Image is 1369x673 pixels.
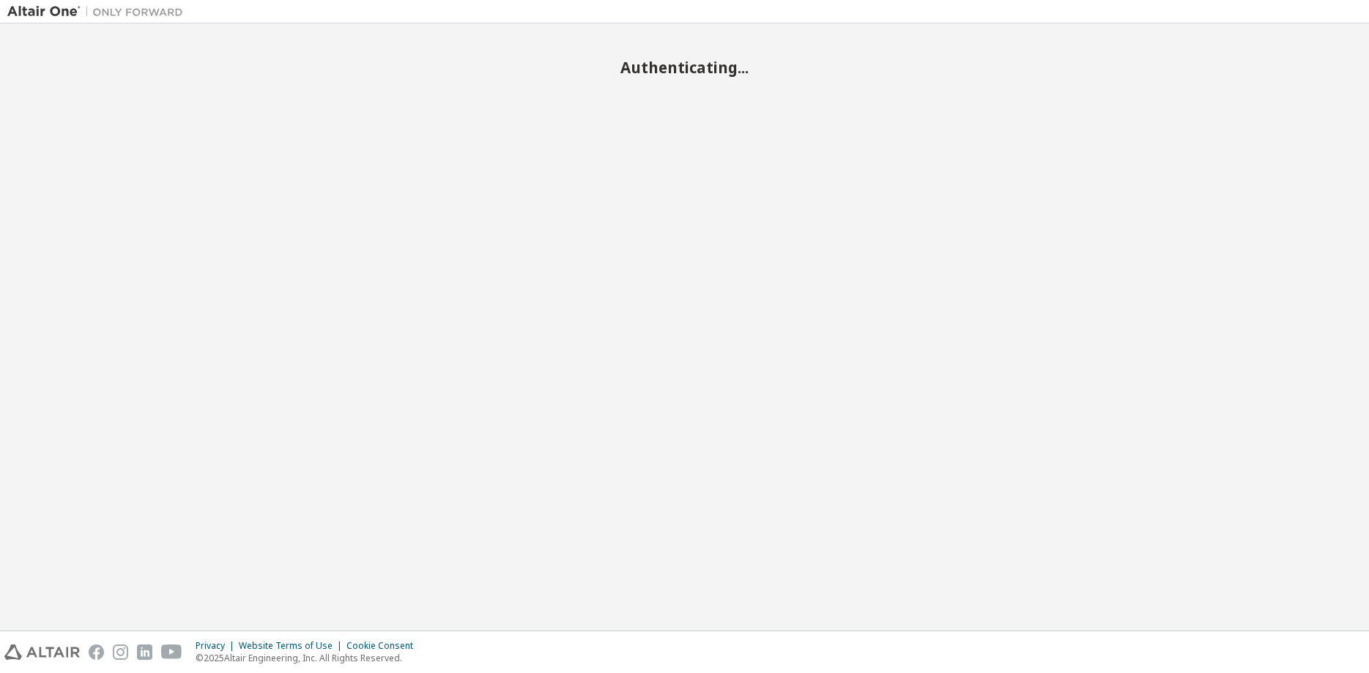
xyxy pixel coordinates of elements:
[4,644,80,660] img: altair_logo.svg
[7,4,190,19] img: Altair One
[89,644,104,660] img: facebook.svg
[161,644,182,660] img: youtube.svg
[196,652,422,664] p: © 2025 Altair Engineering, Inc. All Rights Reserved.
[196,640,239,652] div: Privacy
[239,640,346,652] div: Website Terms of Use
[137,644,152,660] img: linkedin.svg
[7,58,1362,77] h2: Authenticating...
[113,644,128,660] img: instagram.svg
[346,640,422,652] div: Cookie Consent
